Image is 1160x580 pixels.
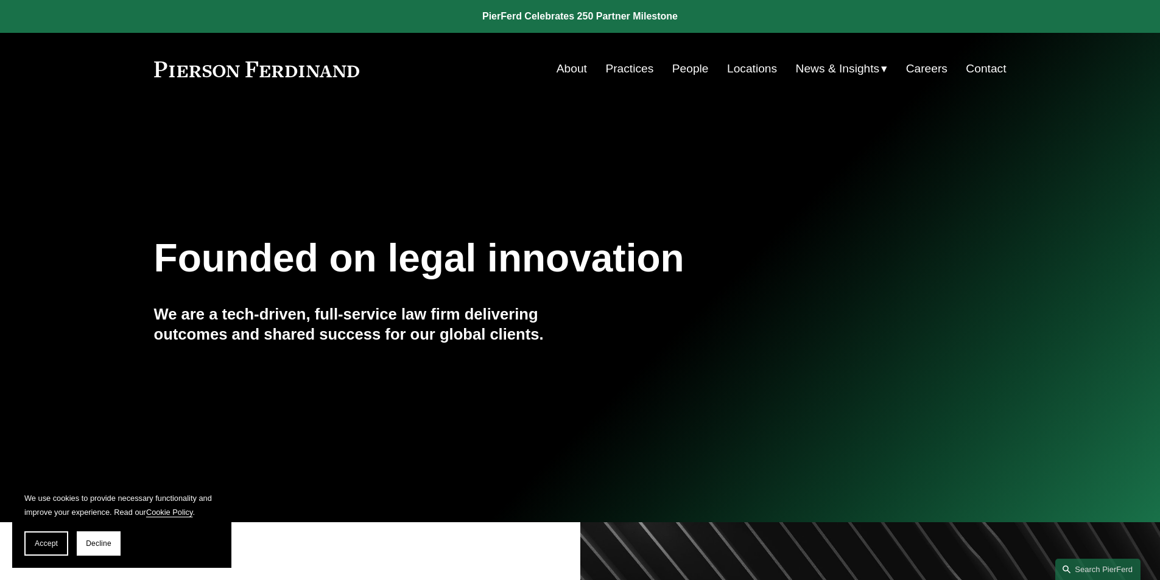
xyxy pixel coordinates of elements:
[12,479,231,568] section: Cookie banner
[906,57,947,80] a: Careers
[605,57,653,80] a: Practices
[86,539,111,548] span: Decline
[24,491,219,519] p: We use cookies to provide necessary functionality and improve your experience. Read our .
[24,531,68,556] button: Accept
[966,57,1006,80] a: Contact
[146,508,193,517] a: Cookie Policy
[557,57,587,80] a: About
[1055,559,1141,580] a: Search this site
[35,539,58,548] span: Accept
[672,57,709,80] a: People
[796,58,880,80] span: News & Insights
[154,304,580,344] h4: We are a tech-driven, full-service law firm delivering outcomes and shared success for our global...
[727,57,777,80] a: Locations
[77,531,121,556] button: Decline
[796,57,888,80] a: folder dropdown
[154,236,865,281] h1: Founded on legal innovation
